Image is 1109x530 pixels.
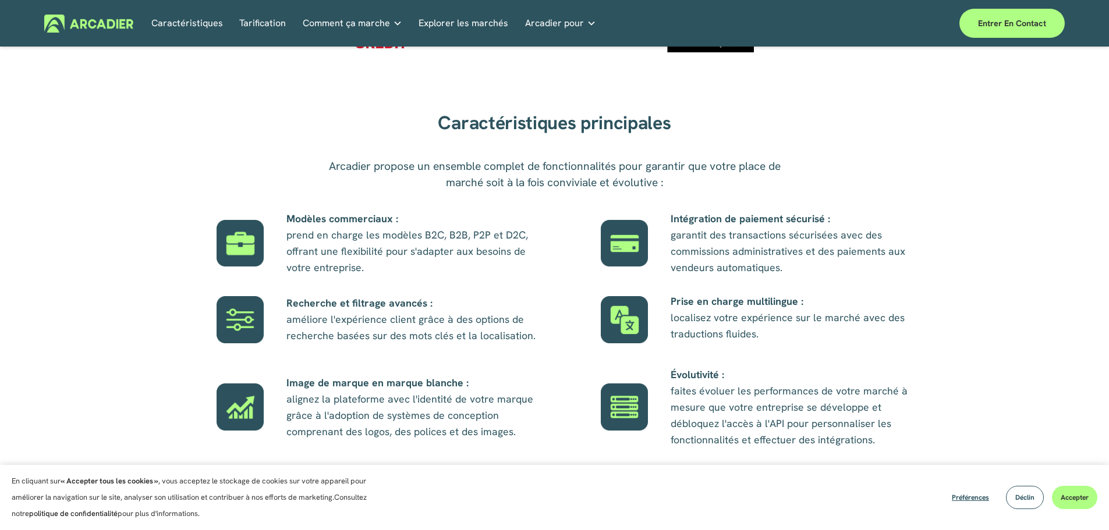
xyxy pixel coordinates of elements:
font: Arcadier propose un ensemble complet de fonctionnalités pour garantir que votre place de marché s... [329,159,784,190]
font: En cliquant sur [12,476,61,486]
font: Intégration de paiement sécurisé : [671,212,830,225]
font: Caractéristiques principales [438,111,671,135]
button: Déclin [1006,486,1044,509]
font: Modèles commerciaux : [286,212,398,225]
font: Préférences [952,493,989,502]
font: Déclin [1015,493,1034,502]
a: liste déroulante des dossiers [303,15,402,33]
font: améliore l'expérience client grâce à des options de recherche basées sur des mots clés et la loca... [286,312,536,342]
a: Caractéristiques [151,15,223,33]
font: Caractéristiques [151,17,223,29]
font: Arcadier pour [525,17,584,29]
font: Comment ça marche [303,17,390,29]
font: alignez la plateforme avec l'identité de votre marque grâce à l'adoption de systèmes de conceptio... [286,392,536,438]
font: Prise en charge multilingue : [671,294,803,308]
img: Arcadier [44,15,133,33]
a: liste déroulante des dossiers [525,15,596,33]
font: Image de marque en marque blanche : [286,376,469,389]
a: Tarification [239,15,286,33]
a: Entrer en contact [959,9,1065,38]
font: Entrer en contact [978,18,1046,29]
a: Explorer les marchés [419,15,508,33]
font: pour plus d'informations. [118,508,200,518]
font: , vous acceptez le stockage de cookies sur votre appareil pour améliorer la navigation sur le sit... [12,476,366,502]
font: faites évoluer les performances de votre marché à mesure que votre entreprise se développe et déb... [671,384,910,446]
font: localisez votre expérience sur le marché avec des traductions fluides. [671,311,908,340]
a: politique de confidentialité [29,508,118,518]
font: garantit des transactions sécurisées avec des commissions administratives et des paiements aux ve... [671,228,908,274]
div: Widget de chat [1051,474,1109,530]
font: « Accepter tous les cookies » [61,476,158,486]
font: Recherche et filtrage avancés : [286,296,433,310]
font: Évolutivité : [671,368,724,381]
button: Préférences [943,486,998,509]
font: Explorer les marchés [419,17,508,29]
font: Tarification [239,17,286,29]
font: prend en charge les modèles B2C, B2B, P2P et D2C, offrant une flexibilité pour s'adapter aux beso... [286,228,531,274]
iframe: Widget de discussion [1051,474,1109,530]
